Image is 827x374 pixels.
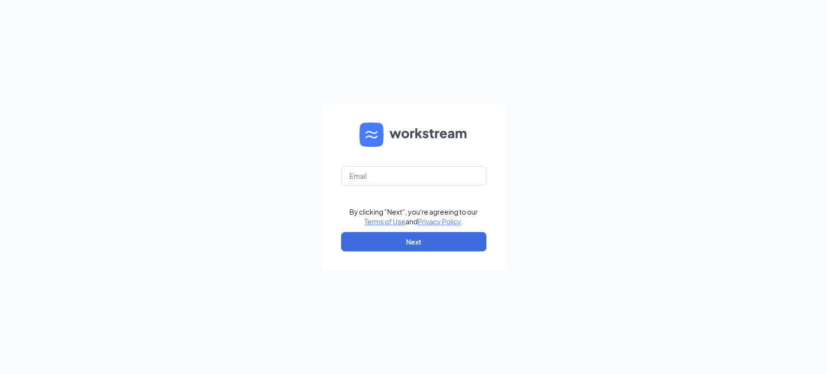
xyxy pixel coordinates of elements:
[364,217,406,226] a: Terms of Use
[359,123,468,147] img: WS logo and Workstream text
[349,207,478,226] div: By clicking "Next", you're agreeing to our and .
[341,232,486,251] button: Next
[341,166,486,186] input: Email
[418,217,461,226] a: Privacy Policy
